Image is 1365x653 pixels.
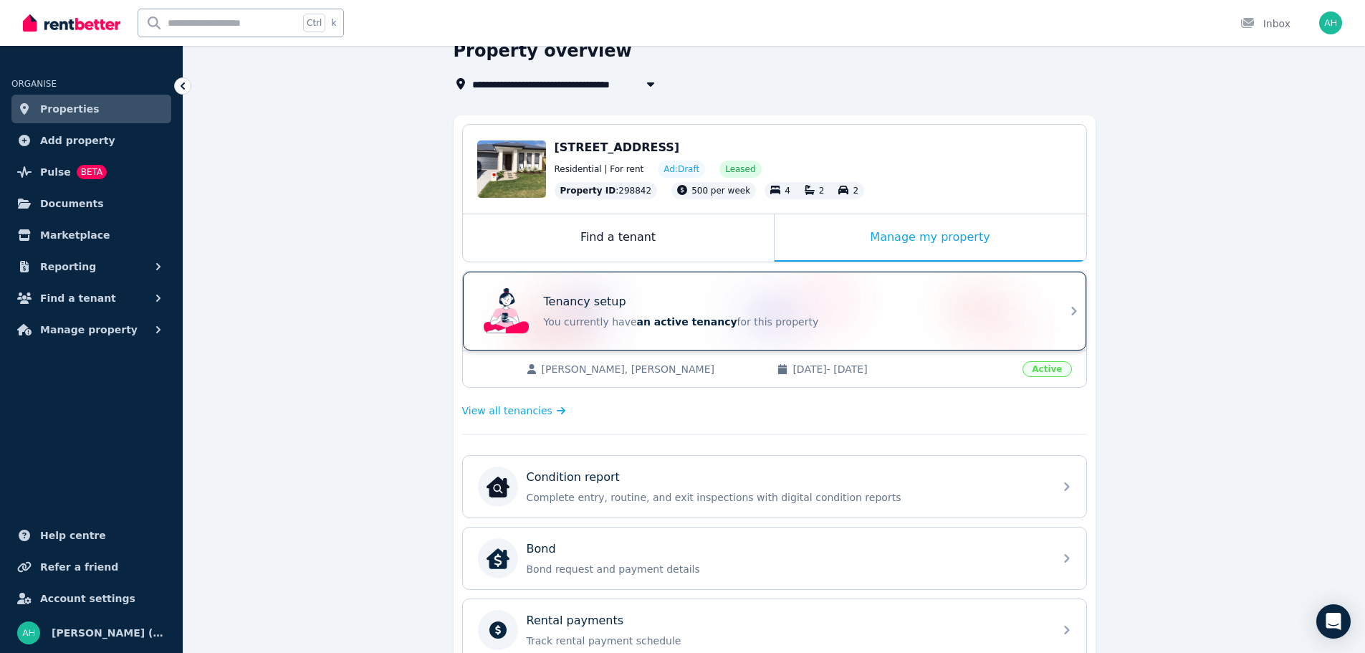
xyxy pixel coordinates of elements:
[40,132,115,149] span: Add property
[52,624,166,642] span: [PERSON_NAME] (Ally) Hewings
[454,39,632,62] h1: Property overview
[785,186,790,196] span: 4
[487,547,509,570] img: Bond
[11,221,171,249] a: Marketplace
[1319,11,1342,34] img: Alicia (Ally) Hewings
[11,189,171,218] a: Documents
[544,293,626,310] p: Tenancy setup
[23,12,120,34] img: RentBetter
[637,316,737,328] span: an active tenancy
[527,634,1045,648] p: Track rental payment schedule
[664,163,699,175] span: Ad: Draft
[484,288,530,334] img: Tenancy setup
[1316,604,1351,639] div: Open Intercom Messenger
[819,186,825,196] span: 2
[40,321,138,338] span: Manage property
[77,165,107,179] span: BETA
[40,258,96,275] span: Reporting
[463,272,1086,351] a: Tenancy setupTenancy setupYou currently havean active tenancyfor this property
[555,140,680,154] span: [STREET_ADDRESS]
[11,584,171,613] a: Account settings
[527,612,624,629] p: Rental payments
[11,126,171,155] a: Add property
[1240,16,1290,31] div: Inbox
[11,95,171,123] a: Properties
[11,553,171,581] a: Refer a friend
[303,14,325,32] span: Ctrl
[487,475,509,498] img: Condition report
[11,284,171,313] button: Find a tenant
[527,540,556,558] p: Bond
[40,527,106,544] span: Help centre
[527,562,1045,576] p: Bond request and payment details
[40,227,110,244] span: Marketplace
[11,315,171,344] button: Manage property
[11,252,171,281] button: Reporting
[725,163,755,175] span: Leased
[40,195,104,212] span: Documents
[40,290,116,307] span: Find a tenant
[560,185,616,196] span: Property ID
[555,163,644,175] span: Residential | For rent
[527,490,1045,505] p: Complete entry, routine, and exit inspections with digital condition reports
[555,182,658,199] div: : 298842
[462,404,552,418] span: View all tenancies
[463,214,774,262] div: Find a tenant
[1022,361,1071,377] span: Active
[40,100,100,118] span: Properties
[691,186,750,196] span: 500 per week
[40,163,71,181] span: Pulse
[463,528,1086,589] a: BondBondBond request and payment details
[462,404,566,418] a: View all tenancies
[331,17,336,29] span: k
[463,456,1086,518] a: Condition reportCondition reportComplete entry, routine, and exit inspections with digital condit...
[542,362,763,376] span: [PERSON_NAME], [PERSON_NAME]
[792,362,1014,376] span: [DATE] - [DATE]
[40,558,118,576] span: Refer a friend
[11,79,57,89] span: ORGANISE
[853,186,858,196] span: 2
[17,621,40,644] img: Alicia (Ally) Hewings
[775,214,1086,262] div: Manage my property
[40,590,135,607] span: Account settings
[11,521,171,550] a: Help centre
[11,158,171,186] a: PulseBETA
[527,469,620,486] p: Condition report
[544,315,1045,329] p: You currently have for this property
